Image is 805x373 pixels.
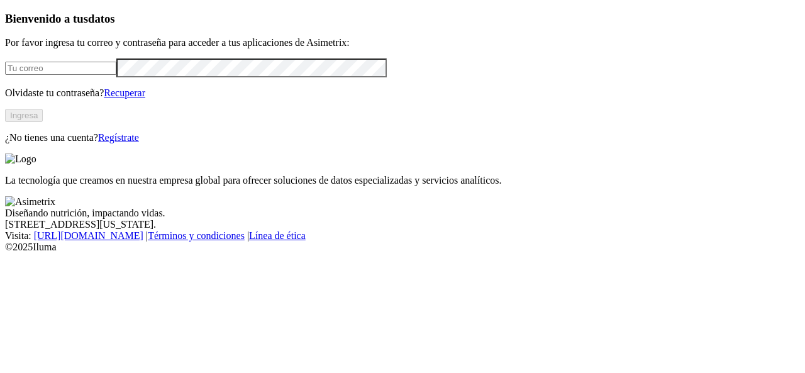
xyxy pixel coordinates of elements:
[5,87,800,99] p: Olvidaste tu contraseña?
[5,208,800,219] div: Diseñando nutrición, impactando vidas.
[5,62,116,75] input: Tu correo
[104,87,145,98] a: Recuperar
[34,230,143,241] a: [URL][DOMAIN_NAME]
[249,230,306,241] a: Línea de ética
[5,132,800,143] p: ¿No tienes una cuenta?
[5,37,800,48] p: Por favor ingresa tu correo y contraseña para acceder a tus aplicaciones de Asimetrix:
[5,153,36,165] img: Logo
[5,109,43,122] button: Ingresa
[148,230,245,241] a: Términos y condiciones
[88,12,115,25] span: datos
[5,230,800,242] div: Visita : | |
[5,196,55,208] img: Asimetrix
[5,219,800,230] div: [STREET_ADDRESS][US_STATE].
[5,12,800,26] h3: Bienvenido a tus
[5,242,800,253] div: © 2025 Iluma
[5,175,800,186] p: La tecnología que creamos en nuestra empresa global para ofrecer soluciones de datos especializad...
[98,132,139,143] a: Regístrate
